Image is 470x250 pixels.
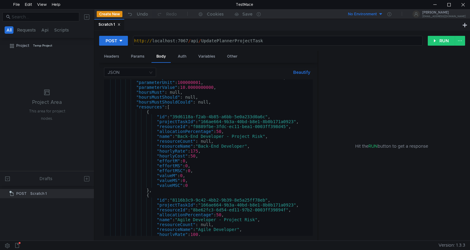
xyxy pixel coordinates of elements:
input: Search... [12,13,76,20]
div: Headers [99,51,124,62]
div: POST [106,37,117,44]
div: Variables [193,51,220,62]
button: All [5,26,13,34]
div: Undo [137,10,148,18]
button: No Environment [341,9,383,19]
button: RUN [428,36,455,46]
button: Api [39,26,50,34]
span: Version: 1.3.3 [438,241,465,250]
div: Save [242,12,252,16]
div: [EMAIL_ADDRESS][DOMAIN_NAME] [422,15,466,17]
div: Scratch 1 [99,21,121,28]
div: Params [126,51,149,62]
div: Temp Project [33,41,52,50]
button: Scripts [52,26,71,34]
button: POST [99,36,128,46]
button: Beautify [291,69,313,76]
div: Other [222,51,242,62]
div: Cookies [207,10,224,18]
div: Body [151,51,171,63]
div: Scratch 1 [30,189,47,198]
div: Drafts [39,175,52,182]
span: Hit the button to get a response [355,143,428,150]
div: Redo [166,10,177,18]
button: Create New [97,11,122,17]
button: Redo [152,9,181,19]
div: Project [16,41,29,50]
div: No Environment [348,11,377,17]
span: POST [16,189,27,198]
button: Requests [15,26,38,34]
div: Auth [173,51,191,62]
span: RUN [368,143,378,149]
button: Undo [122,9,152,19]
div: [PERSON_NAME] [422,11,466,14]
